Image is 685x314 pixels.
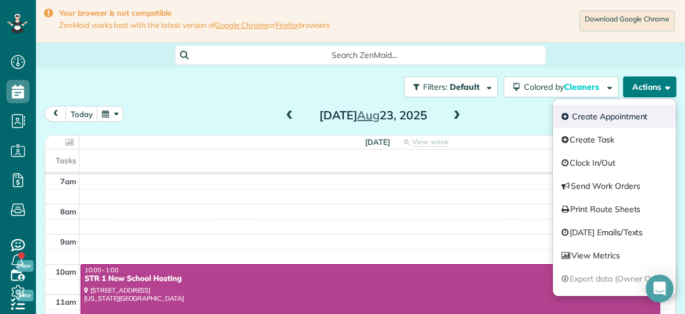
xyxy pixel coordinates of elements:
a: Google Chrome [215,20,268,30]
button: Filters: Default [404,76,498,97]
a: Filters: Default [398,76,498,97]
a: Create Task [553,128,676,151]
div: Open Intercom Messenger [646,275,673,302]
span: Cleaners [564,82,601,92]
a: Send Work Orders [553,174,676,198]
span: Colored by [524,82,603,92]
span: ZenMaid works best with the latest version of or browsers [59,20,330,30]
a: Create Appointment [553,105,676,128]
span: Default [450,82,480,92]
span: Tasks [56,156,76,165]
span: View week [411,137,449,147]
div: STR 1 New School Hosting [84,274,657,284]
button: Colored byCleaners [504,76,618,97]
span: 10am [56,267,76,276]
a: View Metrics [553,244,676,267]
h2: [DATE] 23, 2025 [301,109,446,122]
a: Clock In/Out [553,151,676,174]
span: 8am [60,207,76,216]
a: Print Route Sheets [553,198,676,221]
span: Filters: [423,82,447,92]
span: 11am [56,297,76,306]
button: today [65,106,98,122]
span: Aug [357,108,380,122]
a: Download Google Chrome [580,10,675,31]
button: Actions [623,76,676,97]
a: [DATE] Emails/Texts [553,221,676,244]
span: 7am [60,177,76,186]
a: Firefox [275,20,298,30]
span: 10:00 - 1:00 [85,266,118,274]
strong: Your browser is not compatible [59,8,330,18]
button: prev [45,106,67,122]
span: 9am [60,237,76,246]
span: [DATE] [365,137,390,147]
